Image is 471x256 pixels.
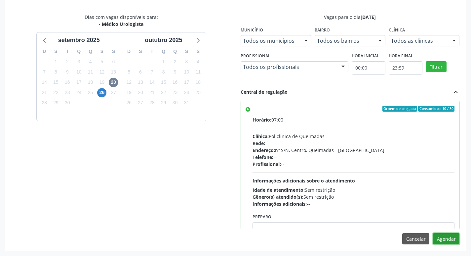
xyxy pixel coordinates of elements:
[241,88,288,96] div: Central de regulação
[147,67,157,77] span: terça-feira, 7 de outubro de 2025
[51,98,60,108] span: segunda-feira, 29 de setembro de 2025
[85,21,158,27] div: - Médico Urologista
[136,98,145,108] span: segunda-feira, 27 de outubro de 2025
[86,67,95,77] span: quinta-feira, 11 de setembro de 2025
[418,106,454,112] span: Consumidos: 10 / 30
[253,178,355,184] span: Informações adicionais sobre o atendimento
[51,88,60,97] span: segunda-feira, 22 de setembro de 2025
[361,14,376,20] span: [DATE]
[63,88,72,97] span: terça-feira, 23 de setembro de 2025
[382,106,417,112] span: Ordem de chegada
[108,46,119,57] div: S
[63,67,72,77] span: terça-feira, 9 de setembro de 2025
[389,51,413,61] label: Hora final
[136,78,145,87] span: segunda-feira, 13 de outubro de 2025
[182,57,191,66] span: sexta-feira, 3 de outubro de 2025
[169,46,181,57] div: Q
[124,78,134,87] span: domingo, 12 de outubro de 2025
[74,67,84,77] span: quarta-feira, 10 de setembro de 2025
[241,25,263,35] label: Município
[51,57,60,66] span: segunda-feira, 1 de setembro de 2025
[253,194,303,200] span: Gênero(s) atendido(s):
[253,212,271,222] label: Preparo
[147,98,157,108] span: terça-feira, 28 de outubro de 2025
[181,46,192,57] div: S
[51,67,60,77] span: segunda-feira, 8 de setembro de 2025
[193,67,203,77] span: sábado, 11 de outubro de 2025
[253,133,455,140] div: Policlinica de Queimadas
[253,154,273,160] span: Telefone:
[352,61,385,75] input: Selecione o horário
[433,233,459,244] button: Agendar
[97,67,106,77] span: sexta-feira, 12 de setembro de 2025
[253,161,281,167] span: Profissional:
[253,116,455,123] div: 07:00
[241,51,270,61] label: Profissional
[158,46,169,57] div: Q
[40,98,49,108] span: domingo, 28 de setembro de 2025
[86,88,95,97] span: quinta-feira, 25 de setembro de 2025
[243,37,298,44] span: Todos os municípios
[147,88,157,97] span: terça-feira, 21 de outubro de 2025
[452,88,459,96] i: expand_less
[192,46,204,57] div: S
[135,46,146,57] div: S
[182,78,191,87] span: sexta-feira, 17 de outubro de 2025
[352,51,379,61] label: Hora inicial
[241,14,460,21] div: Vagas para o dia
[171,67,180,77] span: quinta-feira, 9 de outubro de 2025
[86,57,95,66] span: quinta-feira, 4 de setembro de 2025
[146,46,158,57] div: T
[389,61,422,75] input: Selecione o horário
[253,186,455,193] div: Sem restrição
[315,25,330,35] label: Bairro
[85,14,158,27] div: Dias com vagas disponíveis para:
[253,193,455,200] div: Sem restrição
[171,78,180,87] span: quinta-feira, 16 de outubro de 2025
[159,67,168,77] span: quarta-feira, 8 de outubro de 2025
[171,98,180,108] span: quinta-feira, 30 de outubro de 2025
[253,117,271,123] span: Horário:
[63,98,72,108] span: terça-feira, 30 de setembro de 2025
[124,88,134,97] span: domingo, 19 de outubro de 2025
[74,88,84,97] span: quarta-feira, 24 de setembro de 2025
[389,25,405,35] label: Clínica
[74,78,84,87] span: quarta-feira, 17 de setembro de 2025
[56,36,102,45] div: setembro 2025
[96,46,108,57] div: S
[63,78,72,87] span: terça-feira, 16 de setembro de 2025
[124,98,134,108] span: domingo, 26 de outubro de 2025
[109,67,118,77] span: sábado, 13 de setembro de 2025
[39,46,50,57] div: D
[109,57,118,66] span: sábado, 6 de setembro de 2025
[253,154,455,161] div: --
[253,200,455,207] div: --
[253,147,275,153] span: Endereço:
[243,64,335,70] span: Todos os profissionais
[182,67,191,77] span: sexta-feira, 10 de outubro de 2025
[426,61,447,73] button: Filtrar
[171,57,180,66] span: quinta-feira, 2 de outubro de 2025
[40,67,49,77] span: domingo, 7 de setembro de 2025
[124,67,134,77] span: domingo, 5 de outubro de 2025
[97,78,106,87] span: sexta-feira, 19 de setembro de 2025
[253,140,265,146] span: Rede:
[159,78,168,87] span: quarta-feira, 15 de outubro de 2025
[85,46,96,57] div: Q
[136,67,145,77] span: segunda-feira, 6 de outubro de 2025
[193,88,203,97] span: sábado, 25 de outubro de 2025
[40,88,49,97] span: domingo, 21 de setembro de 2025
[109,88,118,97] span: sábado, 27 de setembro de 2025
[253,140,455,147] div: --
[253,161,455,168] div: --
[74,57,84,66] span: quarta-feira, 3 de setembro de 2025
[402,233,429,244] button: Cancelar
[51,78,60,87] span: segunda-feira, 15 de setembro de 2025
[142,36,185,45] div: outubro 2025
[253,187,305,193] span: Idade de atendimento:
[136,88,145,97] span: segunda-feira, 20 de outubro de 2025
[253,133,269,139] span: Clínica:
[171,88,180,97] span: quinta-feira, 23 de outubro de 2025
[159,98,168,108] span: quarta-feira, 29 de outubro de 2025
[50,46,62,57] div: S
